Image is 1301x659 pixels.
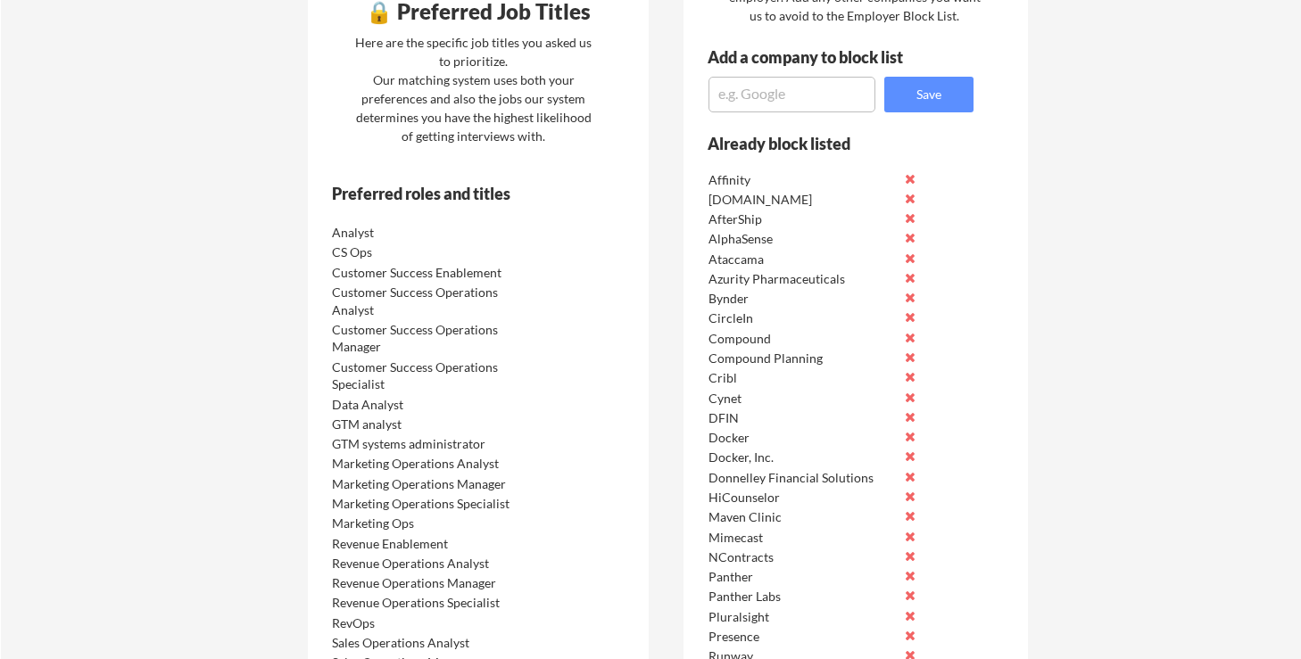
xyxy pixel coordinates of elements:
[312,1,644,22] div: 🔒 Preferred Job Titles
[709,409,897,427] div: DFIN
[351,33,596,145] div: Here are the specific job titles you asked us to prioritize. Our matching system uses both your p...
[332,321,520,356] div: Customer Success Operations Manager
[332,224,520,242] div: Analyst
[332,185,575,202] div: Preferred roles and titles
[332,396,520,414] div: Data Analyst
[884,77,974,112] button: Save
[709,251,897,268] div: Ataccama
[332,594,520,612] div: Revenue Operations Specialist
[709,588,897,605] div: Panther Labs
[709,489,897,507] div: HiCounselor
[332,634,520,652] div: Sales Operations Analyst
[709,608,897,626] div: Pluralsight
[708,136,949,152] div: Already block listed
[709,309,897,327] div: CircleIn
[332,243,520,261] div: CS Ops
[332,515,520,532] div: Marketing Ops
[332,535,520,553] div: Revenue Enablement
[709,210,897,228] div: AfterShip
[332,358,520,393] div: Customer Success Operations Specialist
[332,416,520,433] div: GTM analyst
[332,614,520,632] div: RevOps
[332,574,520,592] div: Revenue Operations Manager
[709,369,897,387] div: Cribl
[709,270,897,288] div: Azurity Pharmaceuticals
[709,529,897,547] div: Mimecast
[709,548,897,566] div: NContracts
[332,435,520,453] div: GTM systems administrator
[332,555,520,573] div: Revenue Operations Analyst
[709,469,897,487] div: Donnelley Financial Solutions
[709,171,897,189] div: Affinity
[709,290,897,308] div: Bynder
[709,330,897,348] div: Compound
[709,191,897,209] div: [DOMAIN_NAME]
[709,628,897,646] div: Presence
[708,49,931,65] div: Add a company to block list
[709,429,897,447] div: Docker
[709,568,897,586] div: Panther
[332,495,520,513] div: Marketing Operations Specialist
[332,475,520,493] div: Marketing Operations Manager
[709,350,897,367] div: Compound Planning
[709,390,897,408] div: Cynet
[332,455,520,473] div: Marketing Operations Analyst
[709,449,897,466] div: Docker, Inc.
[332,284,520,318] div: Customer Success Operations Analyst
[332,264,520,282] div: Customer Success Enablement
[709,230,897,248] div: AlphaSense
[709,508,897,526] div: Maven Clinic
